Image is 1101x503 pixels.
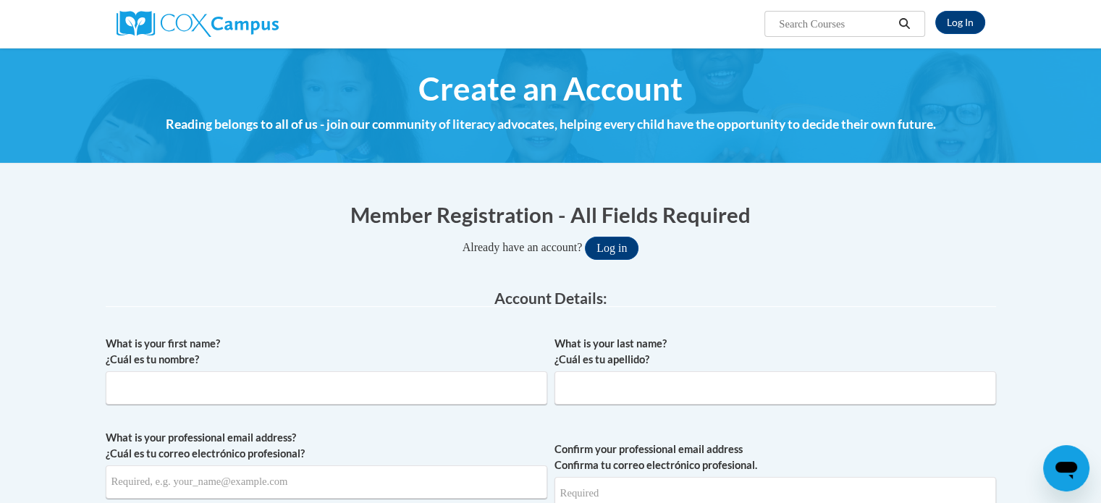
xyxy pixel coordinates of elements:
[106,115,996,134] h4: Reading belongs to all of us - join our community of literacy advocates, helping every child have...
[1043,445,1089,491] iframe: Button to launch messaging window, conversation in progress
[554,336,996,368] label: What is your last name? ¿Cuál es tu apellido?
[893,15,915,33] button: Search
[935,11,985,34] a: Log In
[494,289,607,307] span: Account Details:
[585,237,638,260] button: Log in
[106,371,547,405] input: Metadata input
[418,69,683,108] span: Create an Account
[554,371,996,405] input: Metadata input
[117,11,279,37] img: Cox Campus
[106,465,547,499] input: Metadata input
[777,15,893,33] input: Search Courses
[463,241,583,253] span: Already have an account?
[106,430,547,462] label: What is your professional email address? ¿Cuál es tu correo electrónico profesional?
[106,200,996,229] h1: Member Registration - All Fields Required
[106,336,547,368] label: What is your first name? ¿Cuál es tu nombre?
[554,441,996,473] label: Confirm your professional email address Confirma tu correo electrónico profesional.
